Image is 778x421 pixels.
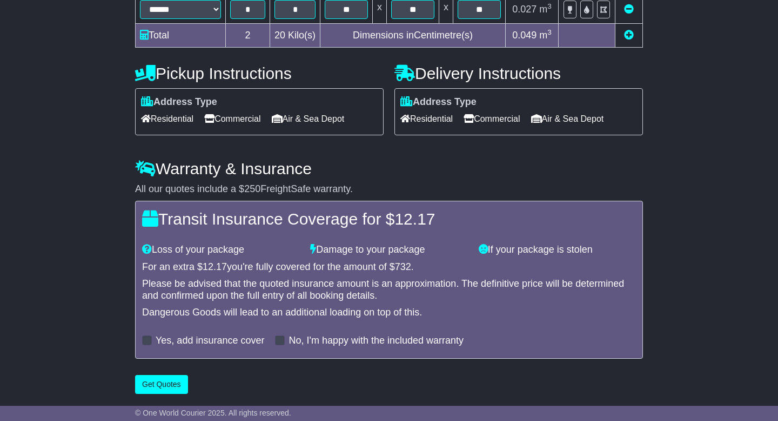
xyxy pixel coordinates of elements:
[270,23,320,47] td: Kilo(s)
[142,278,636,301] div: Please be advised that the quoted insurance amount is an approximation. The definitive price will...
[512,30,536,41] span: 0.049
[394,210,435,228] span: 12.17
[624,4,634,15] a: Remove this item
[203,261,227,272] span: 12.17
[539,30,552,41] span: m
[226,23,270,47] td: 2
[142,261,636,273] div: For an extra $ you're fully covered for the amount of $ .
[547,28,552,36] sup: 3
[135,64,384,82] h4: Pickup Instructions
[142,307,636,319] div: Dangerous Goods will lead to an additional loading on top of this.
[204,110,260,127] span: Commercial
[135,183,643,195] div: All our quotes include a $ FreightSafe warranty.
[473,244,641,256] div: If your package is stolen
[244,183,260,194] span: 250
[137,244,305,256] div: Loss of your package
[464,110,520,127] span: Commercial
[136,23,226,47] td: Total
[624,30,634,41] a: Add new item
[274,30,285,41] span: 20
[305,244,473,256] div: Damage to your package
[135,160,643,177] h4: Warranty & Insurance
[539,4,552,15] span: m
[272,110,345,127] span: Air & Sea Depot
[141,96,217,108] label: Address Type
[289,335,464,347] label: No, I'm happy with the included warranty
[531,110,604,127] span: Air & Sea Depot
[142,210,636,228] h4: Transit Insurance Coverage for $
[395,261,411,272] span: 732
[156,335,264,347] label: Yes, add insurance cover
[320,23,506,47] td: Dimensions in Centimetre(s)
[135,409,291,417] span: © One World Courier 2025. All rights reserved.
[400,96,477,108] label: Address Type
[400,110,453,127] span: Residential
[141,110,193,127] span: Residential
[394,64,643,82] h4: Delivery Instructions
[135,375,188,394] button: Get Quotes
[512,4,536,15] span: 0.027
[547,2,552,10] sup: 3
